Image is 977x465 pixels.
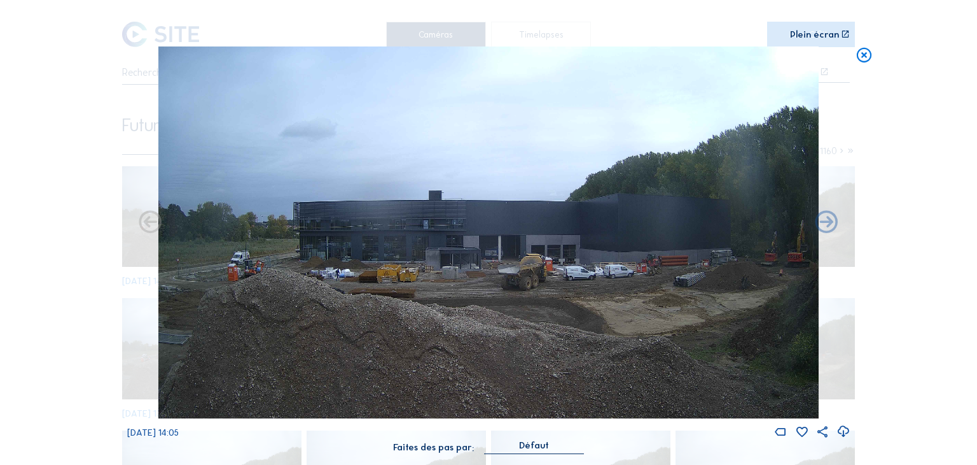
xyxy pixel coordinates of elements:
[137,209,164,237] i: Forward
[158,46,819,418] img: Image
[484,440,584,454] div: Défaut
[127,427,179,438] span: [DATE] 14:05
[790,30,839,39] div: Plein écran
[813,209,840,237] i: Back
[393,443,474,452] div: Faites des pas par:
[519,440,549,451] div: Défaut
